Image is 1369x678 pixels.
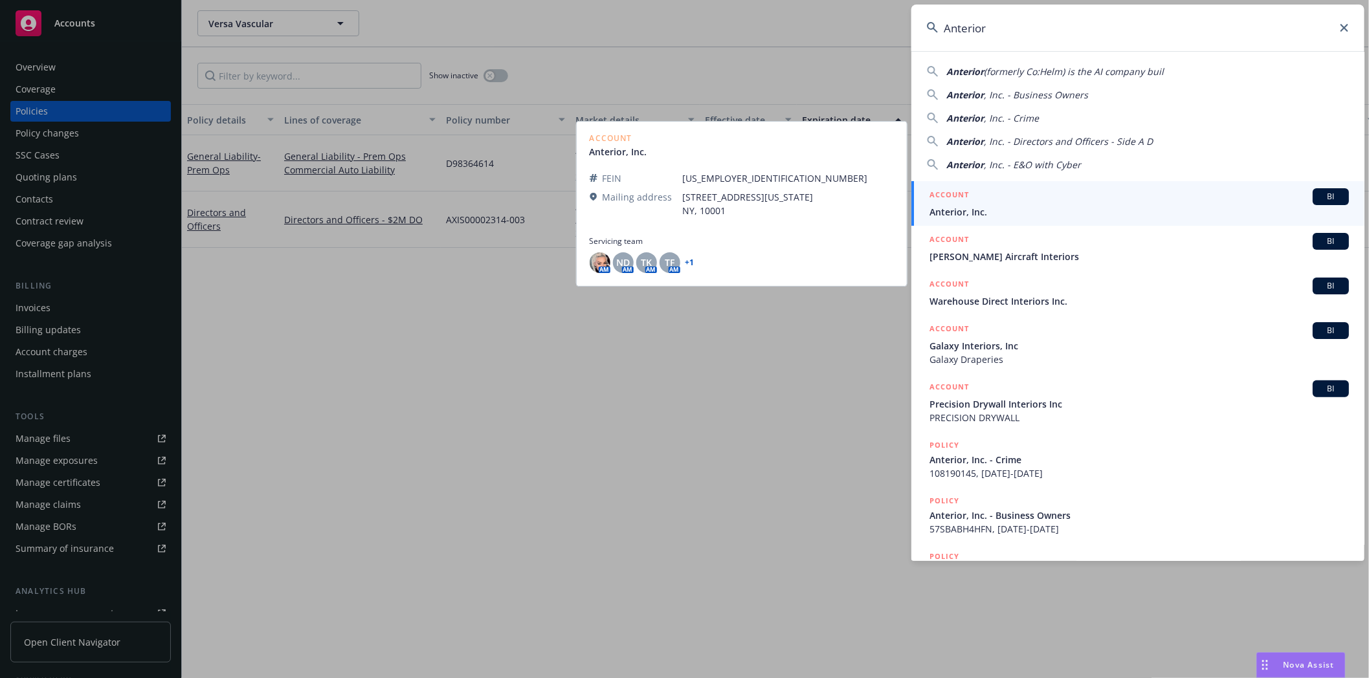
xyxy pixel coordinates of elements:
[929,353,1349,366] span: Galaxy Draperies
[984,65,1164,78] span: (formerly Co:Helm) is the AI company buil
[1284,659,1335,670] span: Nova Assist
[911,315,1364,373] a: ACCOUNTBIGalaxy Interiors, IncGalaxy Draperies
[984,135,1153,148] span: , Inc. - Directors and Officers - Side A D
[946,112,984,124] span: Anterior
[929,453,1349,466] span: Anterior, Inc. - Crime
[984,112,1039,124] span: , Inc. - Crime
[911,487,1364,543] a: POLICYAnterior, Inc. - Business Owners57SBABH4HFN, [DATE]-[DATE]
[929,278,969,293] h5: ACCOUNT
[1318,383,1344,395] span: BI
[929,397,1349,411] span: Precision Drywall Interiors Inc
[911,5,1364,51] input: Search...
[929,322,969,338] h5: ACCOUNT
[946,159,984,171] span: Anterior
[929,466,1349,480] span: 108190145, [DATE]-[DATE]
[911,226,1364,270] a: ACCOUNTBI[PERSON_NAME] Aircraft Interiors
[929,522,1349,536] span: 57SBABH4HFN, [DATE]-[DATE]
[1318,325,1344,336] span: BI
[929,494,959,507] h5: POLICY
[929,508,1349,522] span: Anterior, Inc. - Business Owners
[929,380,969,396] h5: ACCOUNT
[1318,235,1344,247] span: BI
[929,294,1349,308] span: Warehouse Direct Interiors Inc.
[911,181,1364,226] a: ACCOUNTBIAnterior, Inc.
[1318,191,1344,202] span: BI
[929,233,969,248] h5: ACCOUNT
[984,159,1081,171] span: , Inc. - E&O with Cyber
[929,550,959,563] h5: POLICY
[929,439,959,452] h5: POLICY
[929,250,1349,263] span: [PERSON_NAME] Aircraft Interiors
[929,188,969,204] h5: ACCOUNT
[929,205,1349,219] span: Anterior, Inc.
[984,89,1088,101] span: , Inc. - Business Owners
[1318,280,1344,292] span: BI
[946,135,984,148] span: Anterior
[946,65,984,78] span: Anterior
[911,373,1364,432] a: ACCOUNTBIPrecision Drywall Interiors IncPRECISION DRYWALL
[929,339,1349,353] span: Galaxy Interiors, Inc
[946,89,984,101] span: Anterior
[929,411,1349,424] span: PRECISION DRYWALL
[911,543,1364,598] a: POLICY
[1256,652,1346,678] button: Nova Assist
[911,432,1364,487] a: POLICYAnterior, Inc. - Crime108190145, [DATE]-[DATE]
[1257,653,1273,677] div: Drag to move
[911,270,1364,315] a: ACCOUNTBIWarehouse Direct Interiors Inc.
